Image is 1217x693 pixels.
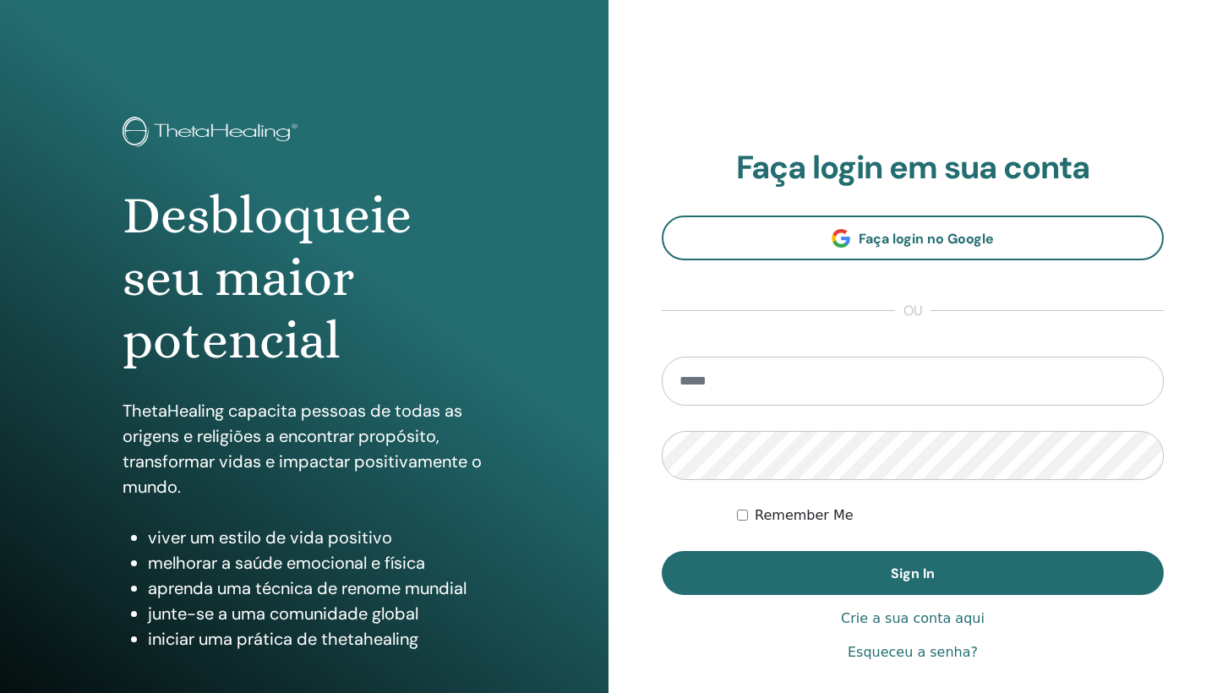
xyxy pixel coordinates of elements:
[662,216,1164,260] a: Faça login no Google
[848,642,978,663] a: Esqueceu a senha?
[737,505,1164,526] div: Keep me authenticated indefinitely or until I manually logout
[148,576,486,601] li: aprenda uma técnica de renome mundial
[148,525,486,550] li: viver um estilo de vida positivo
[859,230,994,248] span: Faça login no Google
[148,626,486,652] li: iniciar uma prática de thetahealing
[891,565,935,582] span: Sign In
[662,149,1164,188] h2: Faça login em sua conta
[148,601,486,626] li: junte-se a uma comunidade global
[841,608,985,629] a: Crie a sua conta aqui
[755,505,854,526] label: Remember Me
[123,398,486,499] p: ThetaHealing capacita pessoas de todas as origens e religiões a encontrar propósito, transformar ...
[148,550,486,576] li: melhorar a saúde emocional e física
[123,184,486,373] h1: Desbloqueie seu maior potencial
[895,301,930,321] span: ou
[662,551,1164,595] button: Sign In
